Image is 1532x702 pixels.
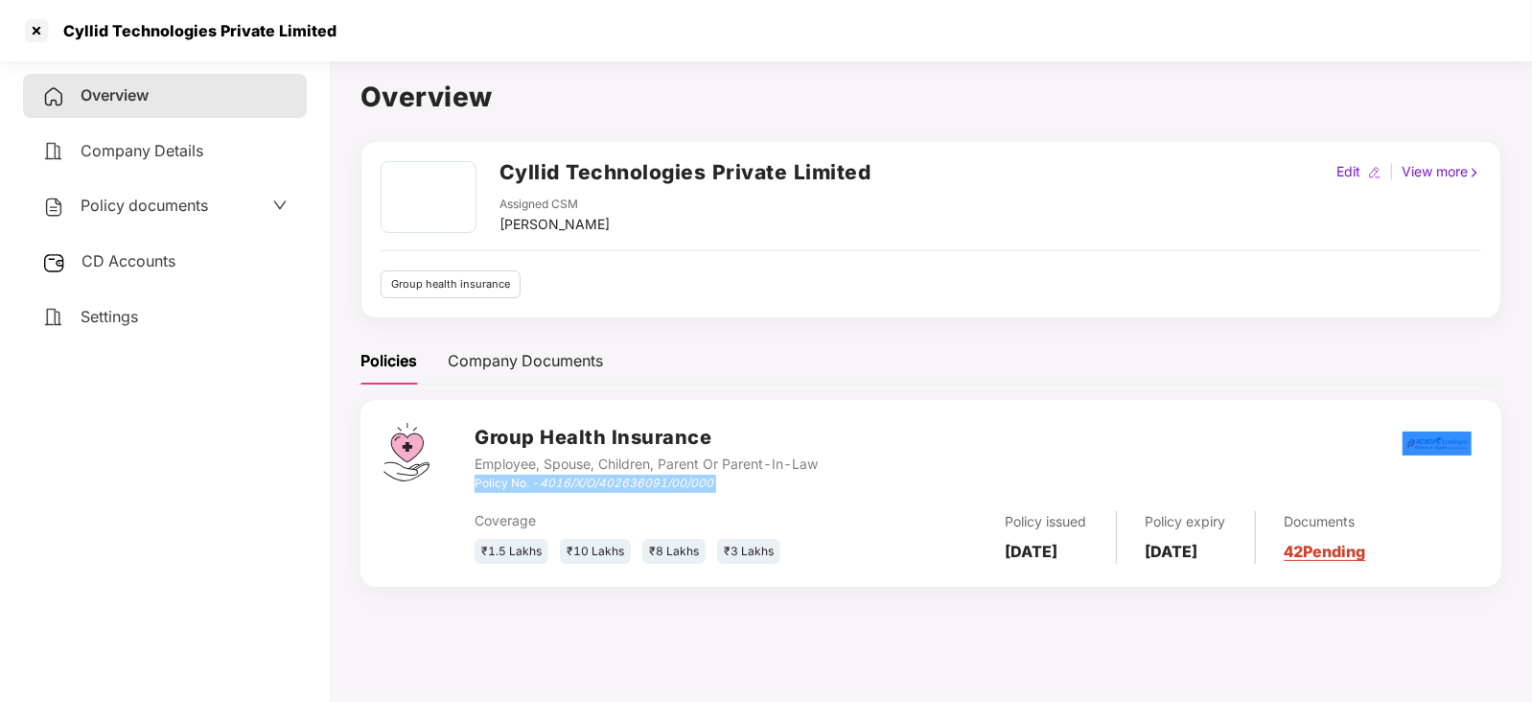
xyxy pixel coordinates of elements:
[717,539,780,565] div: ₹3 Lakhs
[272,198,288,213] span: down
[1285,542,1366,561] a: 42 Pending
[499,196,610,214] div: Assigned CSM
[81,307,138,326] span: Settings
[81,141,203,160] span: Company Details
[42,140,65,163] img: svg+xml;base64,PHN2ZyB4bWxucz0iaHR0cDovL3d3dy53My5vcmcvMjAwMC9zdmciIHdpZHRoPSIyNCIgaGVpZ2h0PSIyNC...
[42,251,66,274] img: svg+xml;base64,PHN2ZyB3aWR0aD0iMjUiIGhlaWdodD0iMjQiIHZpZXdCb3g9IjAgMCAyNSAyNCIgZmlsbD0ibm9uZSIgeG...
[475,510,809,531] div: Coverage
[1468,166,1481,179] img: rightIcon
[52,21,337,40] div: Cyllid Technologies Private Limited
[1146,542,1198,561] b: [DATE]
[42,85,65,108] img: svg+xml;base64,PHN2ZyB4bWxucz0iaHR0cDovL3d3dy53My5vcmcvMjAwMC9zdmciIHdpZHRoPSIyNCIgaGVpZ2h0PSIyNC...
[642,539,706,565] div: ₹8 Lakhs
[560,539,631,565] div: ₹10 Lakhs
[42,196,65,219] img: svg+xml;base64,PHN2ZyB4bWxucz0iaHR0cDovL3d3dy53My5vcmcvMjAwMC9zdmciIHdpZHRoPSIyNCIgaGVpZ2h0PSIyNC...
[475,475,818,493] div: Policy No. -
[1368,166,1381,179] img: editIcon
[81,251,175,270] span: CD Accounts
[1006,542,1058,561] b: [DATE]
[383,423,429,481] img: svg+xml;base64,PHN2ZyB4bWxucz0iaHR0cDovL3d3dy53My5vcmcvMjAwMC9zdmciIHdpZHRoPSI0Ny43MTQiIGhlaWdodD...
[381,270,521,298] div: Group health insurance
[360,76,1501,118] h1: Overview
[42,306,65,329] img: svg+xml;base64,PHN2ZyB4bWxucz0iaHR0cDovL3d3dy53My5vcmcvMjAwMC9zdmciIHdpZHRoPSIyNCIgaGVpZ2h0PSIyNC...
[1285,511,1366,532] div: Documents
[1146,511,1226,532] div: Policy expiry
[448,349,603,373] div: Company Documents
[1385,161,1398,182] div: |
[360,349,417,373] div: Policies
[540,476,713,490] i: 4016/X/O/402636091/00/000
[1403,432,1472,456] img: icici.png
[499,156,871,188] h2: Cyllid Technologies Private Limited
[81,85,149,105] span: Overview
[81,196,208,215] span: Policy documents
[1006,511,1087,532] div: Policy issued
[475,454,818,475] div: Employee, Spouse, Children, Parent Or Parent-In-Law
[475,423,818,453] h3: Group Health Insurance
[475,539,548,565] div: ₹1.5 Lakhs
[1398,161,1485,182] div: View more
[1333,161,1364,182] div: Edit
[499,214,610,235] div: [PERSON_NAME]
